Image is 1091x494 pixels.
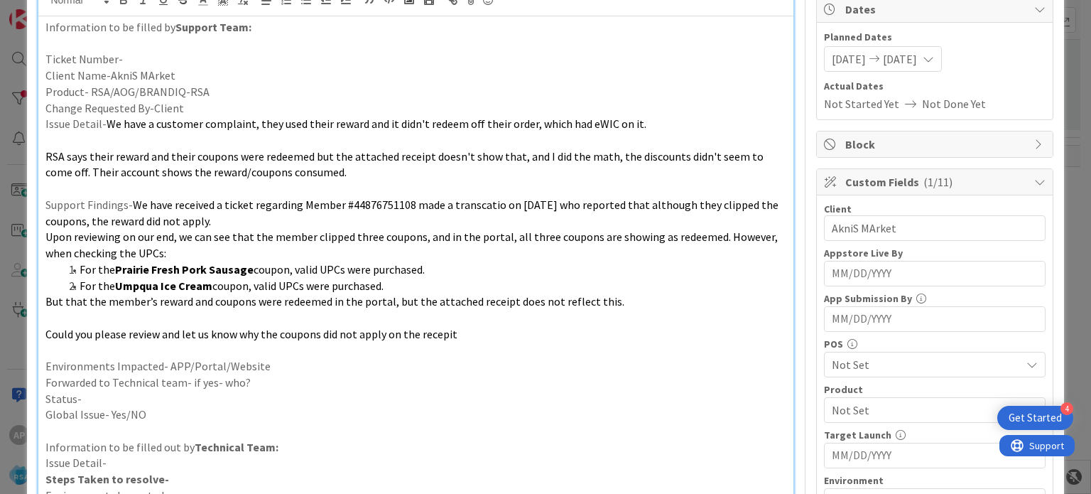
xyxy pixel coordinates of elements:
span: [DATE] [832,50,866,68]
span: Not Set [832,402,1021,419]
span: But that the member’s reward and coupons were redeemed in the portal, but the attached receipt do... [45,294,624,308]
span: We have a customer complaint, they used their reward and it didn't redeem off their order, which ... [107,117,646,131]
p: Client Name-AkniS MArket [45,68,786,84]
span: For the [80,279,115,293]
span: [DATE] [883,50,917,68]
span: coupon, valid UPCs were purchased. [212,279,384,293]
span: Custom Fields [845,173,1027,190]
span: For the [80,262,115,276]
span: We have received a ticket regarding Member #44876751108 made a transcatio on [DATE] who reported ... [45,198,781,228]
span: Block [845,136,1027,153]
p: Forwarded to Technical team- if yes- who? [45,375,786,391]
p: Environments Impacted- APP/Portal/Website [45,358,786,375]
label: Client [824,203,852,215]
p: Issue Detail- [45,455,786,471]
input: MM/DD/YYYY [832,262,1038,286]
span: Not Started Yet [824,95,899,112]
strong: Umpqua Ice Cream [115,279,212,293]
span: Planned Dates [824,30,1046,45]
span: Not Done Yet [922,95,986,112]
p: Ticket Number- [45,51,786,68]
span: Upon reviewing on our end, we can see that the member clipped three coupons, and in the portal, a... [45,230,780,260]
div: Open Get Started checklist, remaining modules: 4 [997,406,1073,430]
span: Actual Dates [824,79,1046,94]
p: Status- [45,391,786,407]
p: Change Requested By-Client [45,100,786,117]
div: 4 [1060,402,1073,415]
span: Not Set [832,356,1021,373]
span: coupon, valid UPCs were purchased. [254,262,425,276]
div: Environment [824,476,1046,485]
span: RSA says their reward and their coupons were redeemed but the attached receipt doesn't show that,... [45,149,766,180]
div: Target Launch [824,430,1046,440]
div: POS [824,339,1046,349]
p: Information to be filled by [45,19,786,36]
span: Support [30,2,65,19]
strong: Steps Taken to resolve- [45,472,169,486]
div: Appstore Live By [824,248,1046,258]
span: Dates [845,1,1027,18]
span: Could you please review and let us know why the coupons did not apply on the recepit [45,327,457,341]
p: Issue Detail- [45,116,786,132]
p: Information to be filled out by [45,439,786,456]
span: ( 1/11 ) [923,175,952,189]
p: Support Findings- [45,197,786,229]
input: MM/DD/YYYY [832,307,1038,331]
p: Global Issue- Yes/NO [45,407,786,423]
div: Product [824,385,1046,394]
div: App Submission By [824,294,1046,304]
strong: Technical Team: [195,440,278,454]
input: MM/DD/YYYY [832,444,1038,468]
p: Product- RSA/AOG/BRANDIQ-RSA [45,84,786,100]
strong: Prairie Fresh Pork Sausage [115,262,254,276]
strong: Support Team: [175,20,251,34]
div: Get Started [1009,411,1062,425]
